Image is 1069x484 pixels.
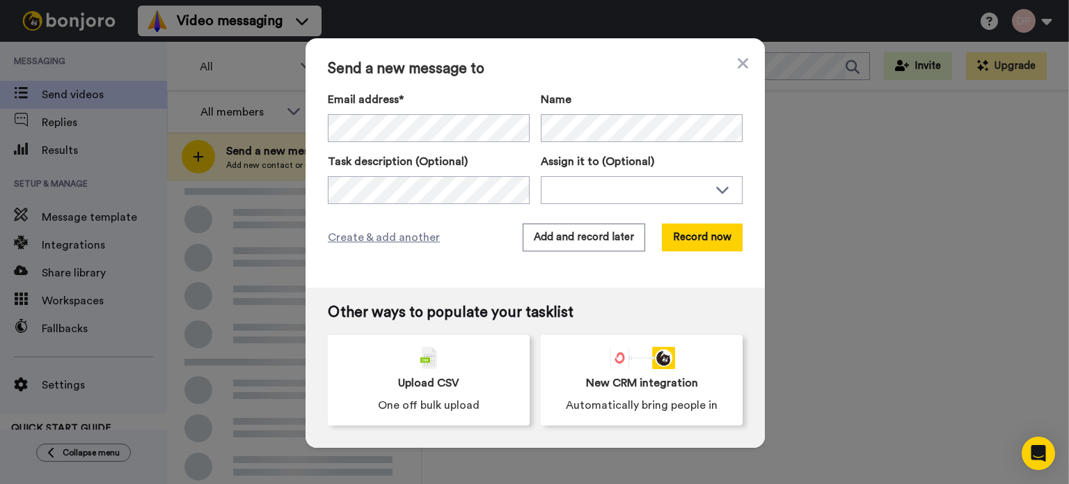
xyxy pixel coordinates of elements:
[328,153,530,170] label: Task description (Optional)
[541,153,743,170] label: Assign it to (Optional)
[662,224,743,251] button: Record now
[420,347,437,369] img: csv-grey.png
[328,91,530,108] label: Email address*
[523,224,645,251] button: Add and record later
[566,397,718,414] span: Automatically bring people in
[541,91,571,108] span: Name
[328,229,440,246] span: Create & add another
[378,397,480,414] span: One off bulk upload
[586,375,698,391] span: New CRM integration
[608,347,675,369] div: animation
[328,61,743,77] span: Send a new message to
[328,304,743,321] span: Other ways to populate your tasklist
[1022,437,1055,470] div: Open Intercom Messenger
[398,375,459,391] span: Upload CSV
